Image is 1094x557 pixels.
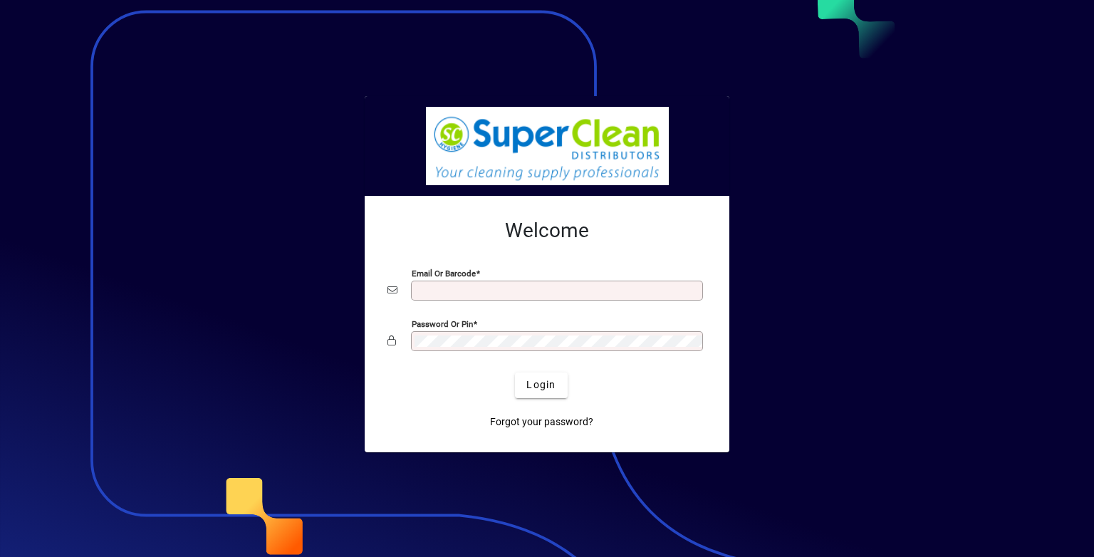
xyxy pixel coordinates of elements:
[515,373,567,398] button: Login
[387,219,707,243] h2: Welcome
[412,318,473,328] mat-label: Password or Pin
[412,268,476,278] mat-label: Email or Barcode
[490,415,593,430] span: Forgot your password?
[484,410,599,435] a: Forgot your password?
[526,378,556,392] span: Login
